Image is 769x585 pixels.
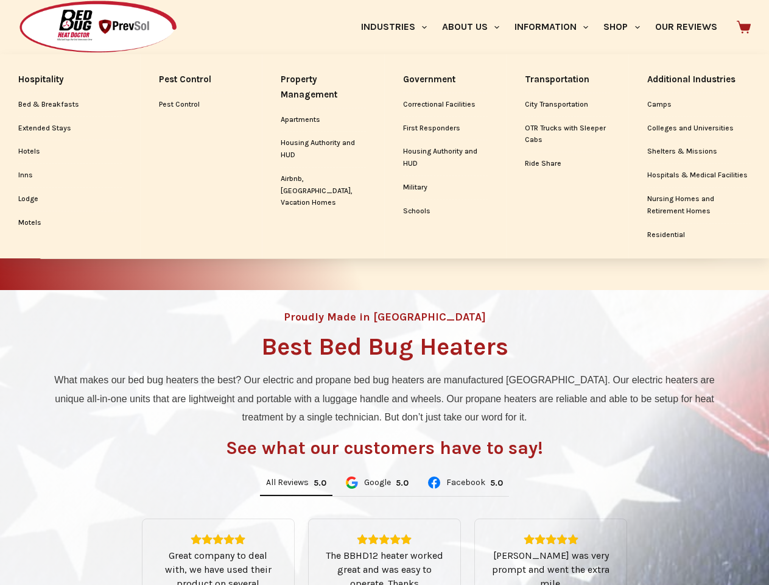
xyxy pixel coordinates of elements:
a: Housing Authority and HUD [281,132,366,167]
p: What makes our bed bug heaters the best? Our electric and propane bed bug heaters are manufacture... [44,371,725,427]
div: 5.0 [490,478,503,488]
div: 5.0 [314,478,326,488]
div: Rating: 5.0 out of 5 [396,478,409,488]
a: Hospitals & Medical Facilities [647,164,751,187]
a: Nursing Homes and Retirement Homes [647,188,751,223]
span: Facebook [446,478,485,487]
a: First Responders [403,117,488,140]
div: Rating: 5.0 out of 5 [490,478,503,488]
a: OTR Trucks with Sleeper Cabs [525,117,610,152]
h1: Best Bed Bug Heaters [261,335,508,359]
a: Property Management [281,66,366,108]
h4: Proudly Made in [GEOGRAPHIC_DATA] [284,311,486,322]
a: Pest Control [159,66,244,93]
a: Colleges and Universities [647,117,751,140]
a: Housing Authority and HUD [403,140,488,175]
a: Schools [403,200,488,223]
a: Inns [18,164,122,187]
a: Apartments [281,108,366,132]
a: Lodge [18,188,122,211]
a: Hotels [18,140,122,163]
a: Pest Control [159,93,244,116]
a: Bed & Breakfasts [18,93,122,116]
a: Ride Share [525,152,610,175]
span: Google [364,478,391,487]
div: 5.0 [396,478,409,488]
h3: See what our customers have to say! [226,439,543,457]
a: Motels [18,211,122,235]
span: All Reviews [266,478,309,487]
a: Government [403,66,488,93]
a: Hospitality [18,66,122,93]
a: Camps [647,93,751,116]
div: Rating: 5.0 out of 5 [490,534,612,545]
a: Additional Industries [647,66,751,93]
a: Residential [647,224,751,247]
a: Airbnb, [GEOGRAPHIC_DATA], Vacation Homes [281,168,366,214]
div: Rating: 5.0 out of 5 [323,534,446,545]
button: Open LiveChat chat widget [10,5,46,41]
a: Transportation [525,66,610,93]
a: Correctional Facilities [403,93,488,116]
a: Shelters & Missions [647,140,751,163]
a: City Transportation [525,93,610,116]
a: Military [403,176,488,199]
a: Extended Stays [18,117,122,140]
div: Rating: 5.0 out of 5 [314,478,326,488]
div: Rating: 5.0 out of 5 [157,534,279,545]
